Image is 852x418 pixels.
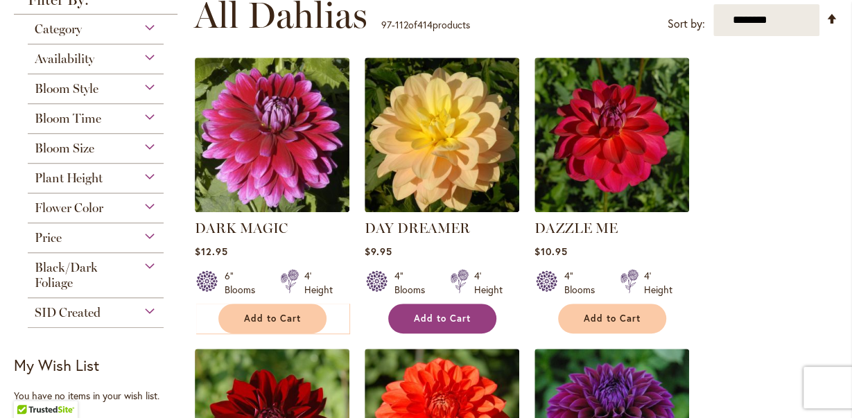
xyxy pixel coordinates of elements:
[195,58,349,212] img: DARK MAGIC
[365,245,392,258] span: $9.95
[584,313,641,324] span: Add to Cart
[381,18,392,31] span: 97
[244,313,301,324] span: Add to Cart
[195,202,349,215] a: DARK MAGIC
[35,81,98,96] span: Bloom Style
[414,313,471,324] span: Add to Cart
[558,304,666,333] button: Add to Cart
[35,141,94,156] span: Bloom Size
[564,269,603,297] div: 4" Blooms
[394,269,433,297] div: 4" Blooms
[218,304,327,333] button: Add to Cart
[365,220,470,236] a: DAY DREAMER
[668,11,705,37] label: Sort by:
[35,305,101,320] span: SID Created
[35,51,94,67] span: Availability
[35,21,82,37] span: Category
[225,269,263,297] div: 6" Blooms
[195,220,288,236] a: DARK MAGIC
[644,269,672,297] div: 4' Height
[534,220,618,236] a: DAZZLE ME
[534,245,568,258] span: $10.95
[388,304,496,333] button: Add to Cart
[35,200,103,216] span: Flower Color
[195,245,228,258] span: $12.95
[381,14,470,36] p: - of products
[14,355,99,375] strong: My Wish List
[14,389,186,403] div: You have no items in your wish list.
[365,202,519,215] a: DAY DREAMER
[35,111,101,126] span: Bloom Time
[417,18,433,31] span: 414
[304,269,333,297] div: 4' Height
[534,202,689,215] a: DAZZLE ME
[35,230,62,245] span: Price
[395,18,408,31] span: 112
[474,269,503,297] div: 4' Height
[35,260,98,290] span: Black/Dark Foliage
[10,369,49,408] iframe: Launch Accessibility Center
[534,58,689,212] img: DAZZLE ME
[35,171,103,186] span: Plant Height
[365,58,519,212] img: DAY DREAMER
